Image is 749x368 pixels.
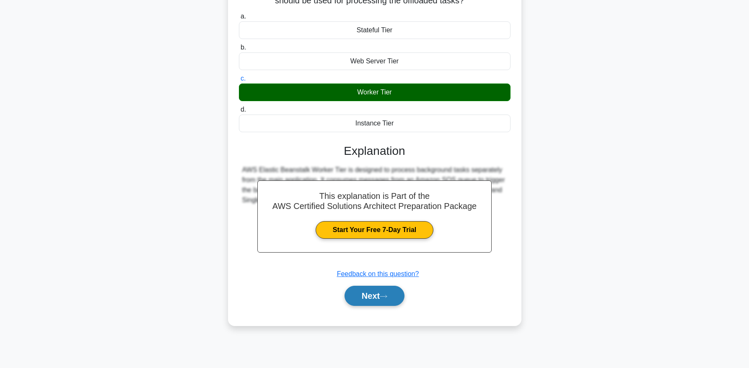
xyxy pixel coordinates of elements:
[345,286,404,306] button: Next
[239,52,511,70] div: Web Server Tier
[244,144,505,158] h3: Explanation
[241,75,246,82] span: c.
[241,13,246,20] span: a.
[239,84,511,101] div: Worker Tier
[241,106,246,113] span: d.
[239,115,511,132] div: Instance Tier
[242,165,507,205] div: AWS Elastic Beanstalk Worker Tier is designed to process background tasks separately from the mai...
[337,270,419,277] a: Feedback on this question?
[239,21,511,39] div: Stateful Tier
[316,221,433,239] a: Start Your Free 7-Day Trial
[241,44,246,51] span: b.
